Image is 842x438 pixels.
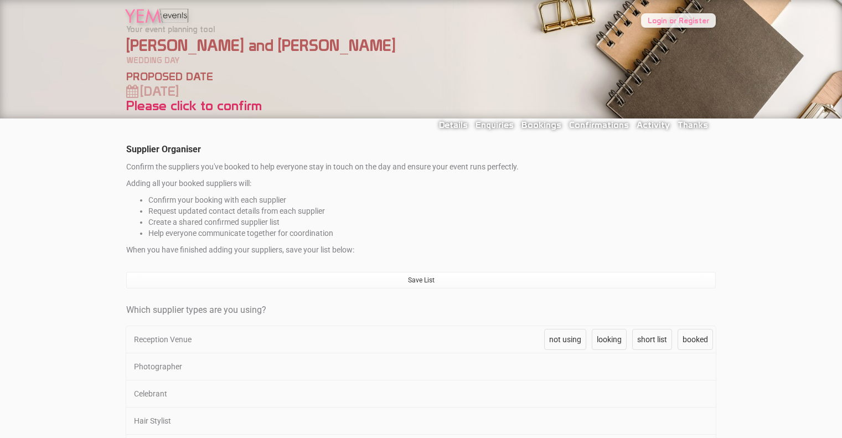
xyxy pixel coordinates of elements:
a: Bookings [521,117,567,132]
div: [PERSON_NAME] and [PERSON_NAME] [126,35,396,57]
p: Adding all your booked suppliers will: [126,178,716,189]
li: Confirm your booking with each supplier [148,194,716,205]
p: Confirm the suppliers you've booked to help everyone stay in touch on the day and ensure your eve... [126,161,716,172]
div: Hair Stylist [126,408,539,434]
a: Activity [637,117,675,132]
a: Thanks [678,117,714,132]
a: Save List [126,272,716,288]
a: Login or Register [648,16,709,25]
a: not using [544,329,586,350]
h4: Which supplier types are you using? [126,305,716,315]
div: PROPOSED DATE [126,69,357,84]
div: Photographer [126,353,539,380]
span: not using [549,335,581,344]
legend: Supplier Organiser [126,143,716,156]
span: looking [597,335,622,344]
a: Please click to confirm [126,97,262,114]
div: Reception Venue [126,326,539,353]
a: short list [632,329,672,350]
div: WEDDING DAY [126,55,396,66]
a: Confirmations [569,117,634,132]
span: Your event planning tool [126,24,215,34]
div: Celebrant [126,380,539,407]
li: Help everyone communicate together for coordination [148,228,716,239]
li: Create a shared confirmed supplier list [148,217,716,228]
div: [DATE] [126,82,317,101]
span: short list [637,335,667,344]
li: Request updated contact details from each supplier [148,205,716,217]
span: booked [683,335,708,344]
a: Details [439,117,473,132]
a: looking [592,329,627,350]
p: When you have finished adding your suppliers, save your list below: [126,244,716,255]
a: Enquiries [476,117,519,132]
a: booked [678,329,713,350]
